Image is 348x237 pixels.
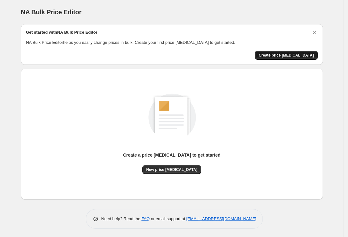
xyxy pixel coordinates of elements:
[123,152,221,158] p: Create a price [MEDICAL_DATA] to get started
[21,9,82,16] span: NA Bulk Price Editor
[142,165,201,174] button: New price [MEDICAL_DATA]
[26,29,98,36] h2: Get started with NA Bulk Price Editor
[26,39,318,46] p: NA Bulk Price Editor helps you easily change prices in bulk. Create your first price [MEDICAL_DAT...
[146,167,197,172] span: New price [MEDICAL_DATA]
[141,216,150,221] a: FAQ
[259,53,314,58] span: Create price [MEDICAL_DATA]
[150,216,186,221] span: or email support at
[311,29,318,36] button: Dismiss card
[186,216,256,221] a: [EMAIL_ADDRESS][DOMAIN_NAME]
[101,216,142,221] span: Need help? Read the
[255,51,318,60] button: Create price change job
